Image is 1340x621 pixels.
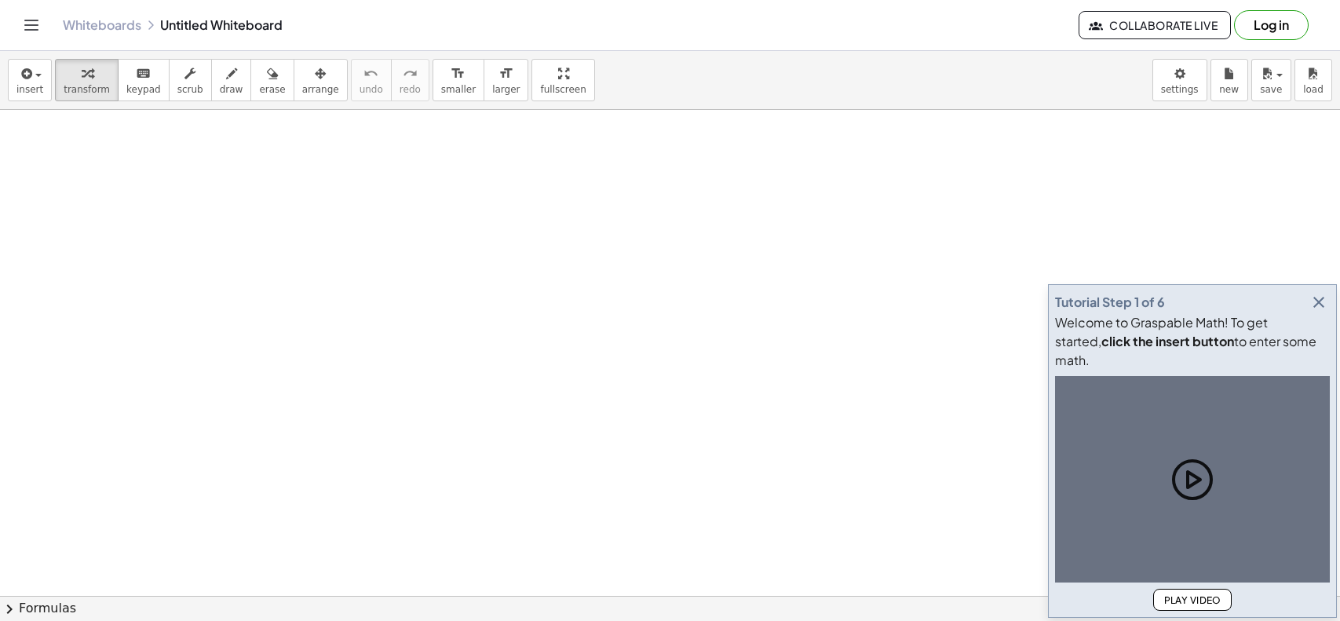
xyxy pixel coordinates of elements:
i: redo [403,64,418,83]
button: undoundo [351,59,392,101]
div: Welcome to Graspable Math! To get started, to enter some math. [1055,313,1330,370]
i: format_size [498,64,513,83]
button: fullscreen [531,59,594,101]
button: arrange [294,59,348,101]
button: new [1210,59,1248,101]
i: format_size [451,64,466,83]
span: undo [360,84,383,95]
span: settings [1161,84,1199,95]
a: Whiteboards [63,17,141,33]
button: erase [250,59,294,101]
button: format_sizelarger [484,59,528,101]
span: redo [400,84,421,95]
span: load [1303,84,1324,95]
span: insert [16,84,43,95]
span: scrub [177,84,203,95]
button: transform [55,59,119,101]
span: keypad [126,84,161,95]
button: redoredo [391,59,429,101]
span: Play Video [1163,594,1221,606]
span: transform [64,84,110,95]
button: Collaborate Live [1079,11,1231,39]
span: arrange [302,84,339,95]
span: draw [220,84,243,95]
button: save [1251,59,1291,101]
button: Toggle navigation [19,13,44,38]
b: click the insert button [1101,333,1234,349]
i: keyboard [136,64,151,83]
button: load [1294,59,1332,101]
button: format_sizesmaller [433,59,484,101]
span: save [1260,84,1282,95]
span: fullscreen [540,84,586,95]
span: larger [492,84,520,95]
span: smaller [441,84,476,95]
button: scrub [169,59,212,101]
button: draw [211,59,252,101]
span: erase [259,84,285,95]
button: Log in [1234,10,1309,40]
span: Collaborate Live [1092,18,1218,32]
span: new [1219,84,1239,95]
div: Tutorial Step 1 of 6 [1055,293,1165,312]
button: settings [1152,59,1207,101]
button: insert [8,59,52,101]
button: Play Video [1153,589,1232,611]
button: keyboardkeypad [118,59,170,101]
i: undo [363,64,378,83]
